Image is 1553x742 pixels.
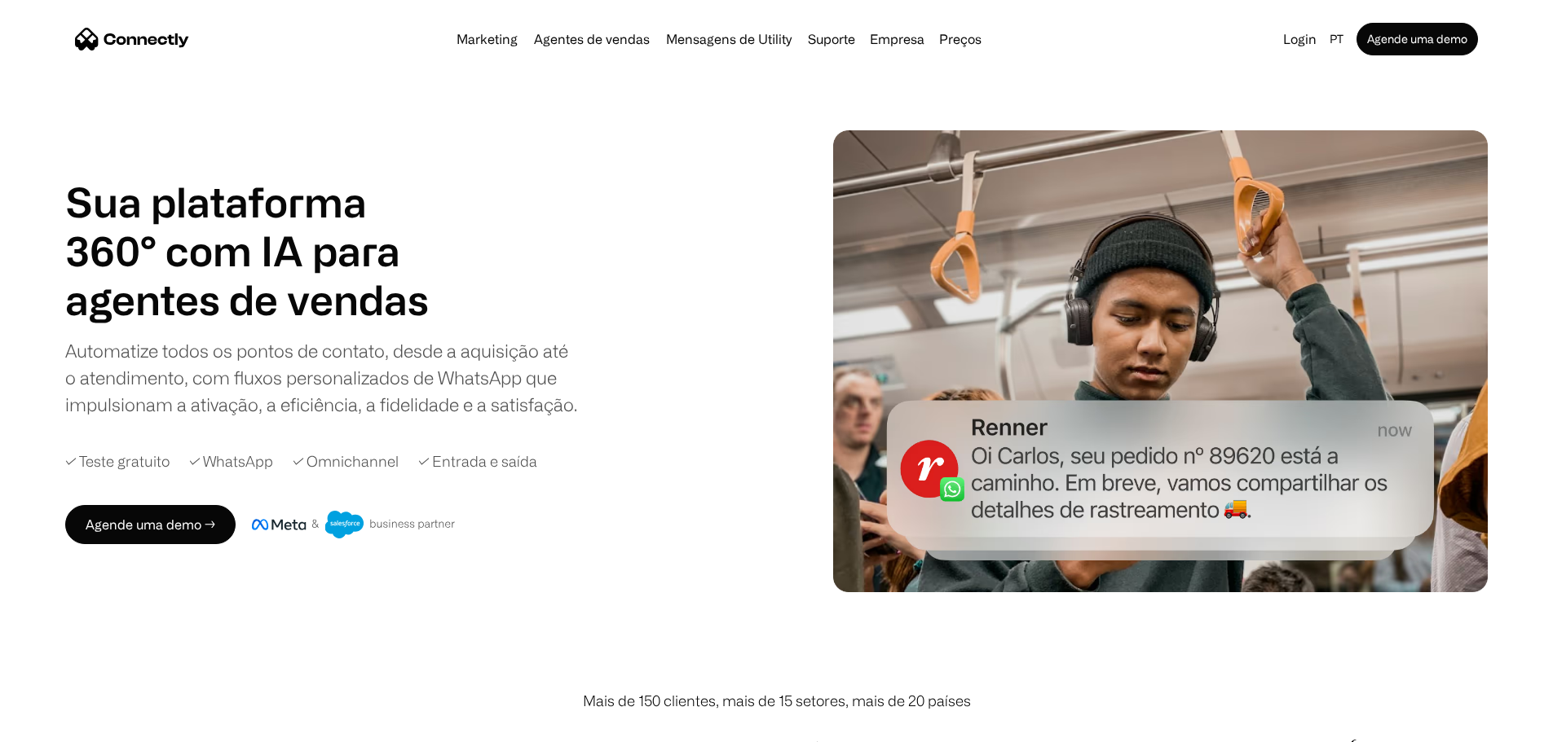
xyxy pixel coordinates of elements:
[870,28,924,50] div: Empresa
[1330,28,1343,50] div: pt
[65,275,440,324] div: carousel
[65,505,236,544] a: Agende uma demo →
[933,33,988,46] a: Preços
[75,27,189,51] a: home
[865,28,929,50] div: Empresa
[65,178,440,275] h1: Sua plataforma 360° com IA para
[801,33,862,46] a: Suporte
[527,33,656,46] a: Agentes de vendas
[450,33,524,46] a: Marketing
[1323,28,1353,50] div: pt
[65,450,170,472] div: ✓ Teste gratuito
[293,450,399,472] div: ✓ Omnichannel
[33,713,98,736] ul: Language list
[252,511,456,538] img: Meta e crachá de parceiro de negócios do Salesforce.
[1277,28,1323,50] a: Login
[660,33,798,46] a: Mensagens de Utility
[1357,23,1478,55] a: Agende uma demo
[189,450,273,472] div: ✓ WhatsApp
[583,690,971,712] div: Mais de 150 clientes, mais de 15 setores, mais de 20 países
[65,337,579,418] div: Automatize todos os pontos de contato, desde a aquisição até o atendimento, com fluxos personaliz...
[16,712,98,736] aside: Language selected: Português (Brasil)
[418,450,537,472] div: ✓ Entrada e saída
